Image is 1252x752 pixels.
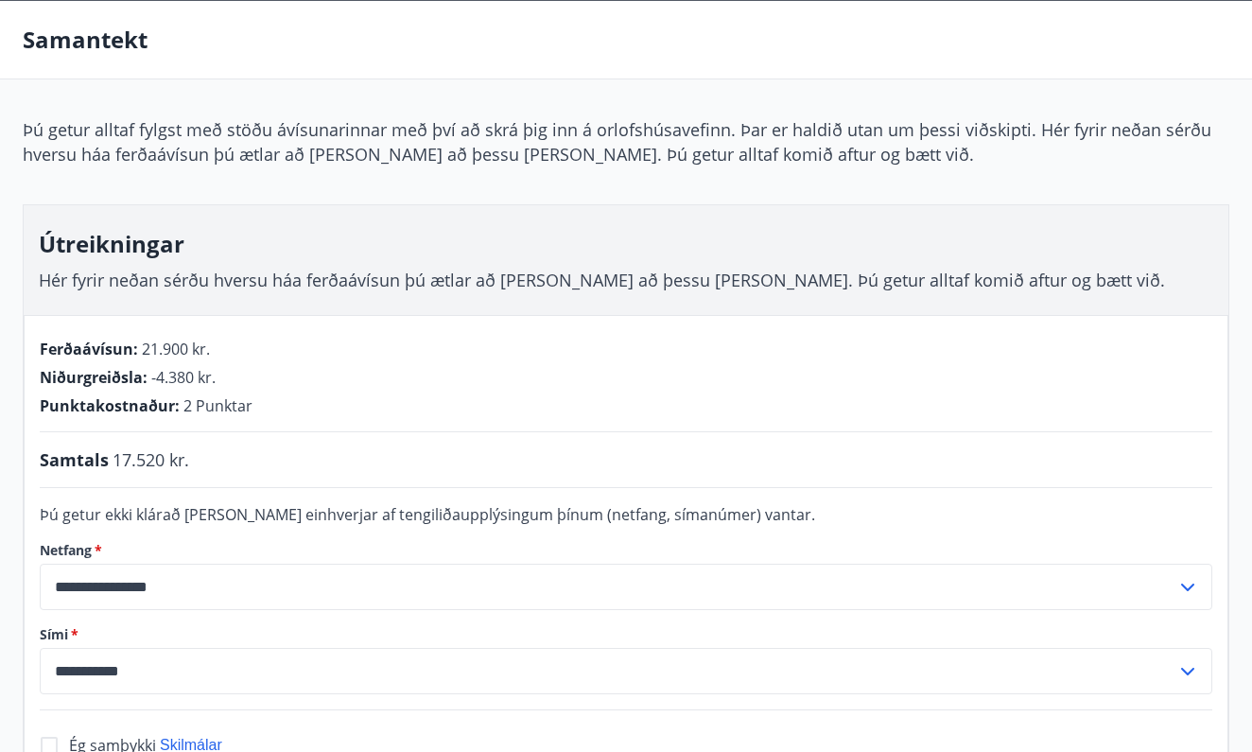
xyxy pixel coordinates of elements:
[40,447,109,472] span: Samtals
[40,339,138,359] span: Ferðaávísun :
[39,269,1165,291] span: Hér fyrir neðan sérðu hversu háa ferðaávísun þú ætlar að [PERSON_NAME] að þessu [PERSON_NAME]. Þú...
[23,24,148,56] p: Samantekt
[40,541,1212,560] label: Netfang
[113,447,189,472] span: 17.520 kr.
[40,504,815,525] span: Þú getur ekki klárað [PERSON_NAME] einhverjar af tengiliðaupplýsingum þínum (netfang, símanúmer) ...
[142,339,210,359] span: 21.900 kr.
[151,367,216,388] span: -4.380 kr.
[183,395,252,416] span: 2 Punktar
[40,625,1212,644] label: Sími
[39,228,1213,260] h3: Útreikningar
[40,395,180,416] span: Punktakostnaður :
[23,117,1229,166] p: Þú getur alltaf fylgst með stöðu ávísunarinnar með því að skrá þig inn á orlofshúsavefinn. Þar er...
[40,367,148,388] span: Niðurgreiðsla :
